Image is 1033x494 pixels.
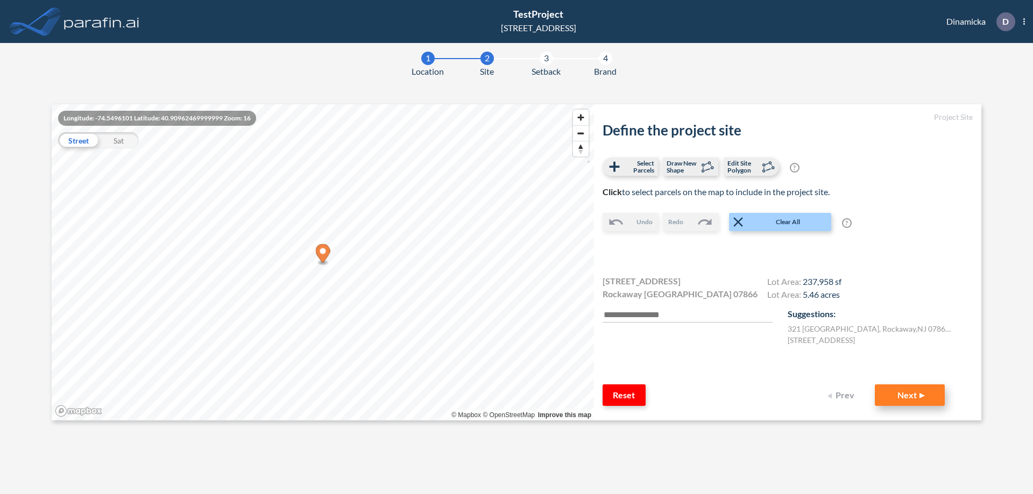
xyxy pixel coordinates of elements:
h4: Lot Area: [767,276,841,289]
span: Clear All [746,217,830,227]
h2: Define the project site [603,122,973,139]
span: Rockaway [GEOGRAPHIC_DATA] 07866 [603,288,758,300]
a: Mapbox [451,411,481,419]
div: Street [58,132,98,148]
button: Clear All [729,213,831,231]
h4: Lot Area: [767,289,841,302]
label: [STREET_ADDRESS] [788,334,855,346]
button: Redo [663,213,718,231]
span: 5.46 acres [803,289,840,299]
p: Suggestions: [788,307,973,320]
div: Map marker [316,244,330,266]
span: TestProject [513,8,563,20]
a: OpenStreetMap [483,411,535,419]
div: 4 [599,52,612,65]
p: D [1002,17,1009,26]
span: Edit Site Polygon [727,160,759,174]
div: [STREET_ADDRESS] [501,22,576,34]
span: Brand [594,65,617,78]
button: Next [875,384,945,406]
button: Undo [603,213,658,231]
span: Redo [668,217,683,227]
img: logo [62,11,141,32]
div: Dinamicka [930,12,1025,31]
div: Sat [98,132,139,148]
button: Reset bearing to north [573,141,589,156]
label: 321 [GEOGRAPHIC_DATA] , Rockaway , NJ 07866 , US [788,323,954,334]
div: 3 [540,52,553,65]
a: Mapbox homepage [55,405,102,417]
span: Undo [636,217,653,227]
span: Location [412,65,444,78]
canvas: Map [52,104,594,420]
a: Improve this map [538,411,591,419]
button: Prev [821,384,864,406]
span: 237,958 sf [803,276,841,287]
div: Longitude: -74.5496101 Latitude: 40.90962469999999 Zoom: 16 [58,111,256,126]
span: Site [480,65,494,78]
div: 2 [480,52,494,65]
span: to select parcels on the map to include in the project site. [603,187,830,197]
button: Zoom out [573,125,589,141]
span: Draw New Shape [667,160,698,174]
span: [STREET_ADDRESS] [603,275,681,288]
span: Zoom out [573,126,589,141]
span: Setback [532,65,561,78]
div: 1 [421,52,435,65]
h5: Project Site [603,113,973,122]
span: ? [842,218,852,228]
b: Click [603,187,622,197]
span: Select Parcels [622,160,654,174]
button: Zoom in [573,110,589,125]
button: Reset [603,384,646,406]
span: ? [790,163,799,173]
